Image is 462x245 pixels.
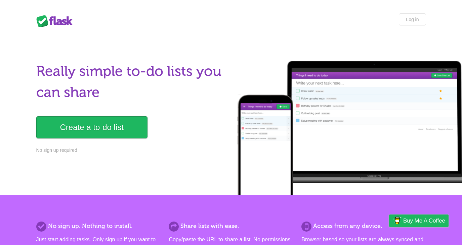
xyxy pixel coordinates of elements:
h2: No sign up. Nothing to install. [36,222,161,231]
h2: Share lists with ease. [169,222,293,231]
p: No sign up required [36,147,227,154]
a: Create a to-do list [36,116,148,138]
a: Log in [399,13,426,25]
span: Buy me a coffee [403,215,445,227]
h1: Really simple to-do lists you can share [36,61,227,103]
a: Buy me a coffee [389,215,449,227]
div: Flask Lists [36,15,77,27]
h2: Access from any device. [301,222,426,231]
img: Buy me a coffee [392,215,402,226]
